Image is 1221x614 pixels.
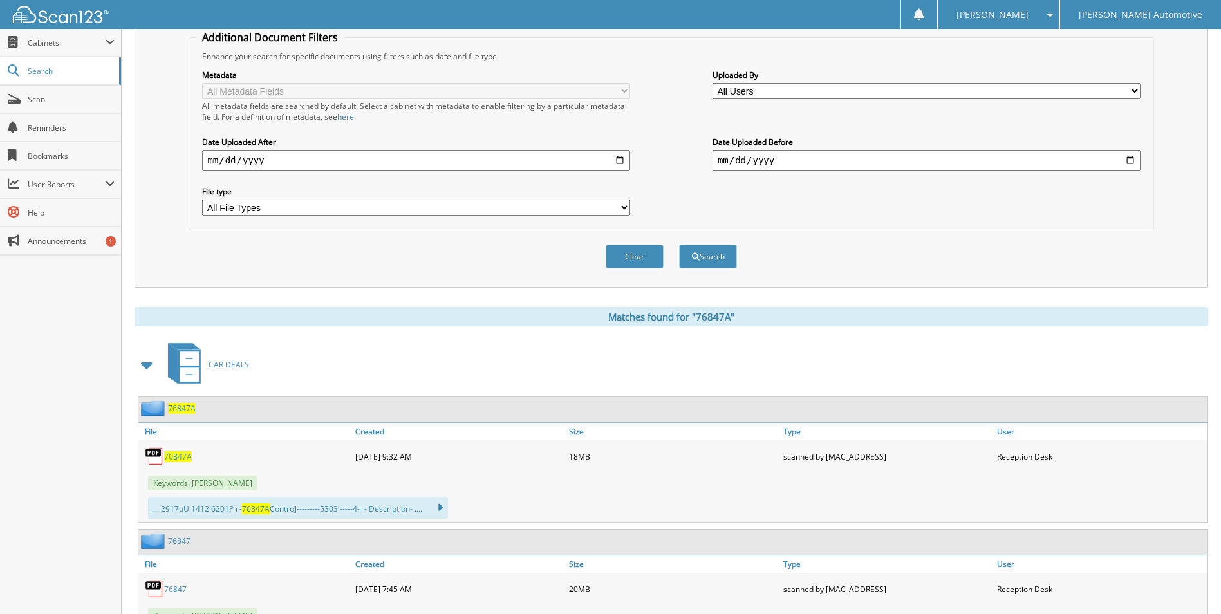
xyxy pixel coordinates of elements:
[352,423,566,440] a: Created
[679,245,737,268] button: Search
[994,423,1207,440] a: User
[566,576,779,602] div: 20MB
[164,584,187,595] a: 76847
[13,6,109,23] img: scan123-logo-white.svg
[566,423,779,440] a: Size
[28,207,115,218] span: Help
[352,443,566,469] div: [DATE] 9:32 AM
[352,555,566,573] a: Created
[141,533,168,549] img: folder2.png
[566,555,779,573] a: Size
[28,122,115,133] span: Reminders
[994,576,1207,602] div: Reception Desk
[148,476,257,490] span: Keywords: [PERSON_NAME]
[606,245,664,268] button: Clear
[202,136,630,147] label: Date Uploaded After
[28,151,115,162] span: Bookmarks
[138,555,352,573] a: File
[202,150,630,171] input: start
[202,186,630,197] label: File type
[160,339,249,390] a: CAR DEALS
[168,403,196,414] a: 76847A
[28,37,106,48] span: Cabinets
[145,447,164,466] img: PDF.png
[780,423,994,440] a: Type
[106,236,116,247] div: 1
[28,236,115,247] span: Announcements
[1157,552,1221,614] iframe: Chat Widget
[956,11,1029,19] span: [PERSON_NAME]
[713,150,1141,171] input: end
[202,100,630,122] div: All metadata fields are searched by default. Select a cabinet with metadata to enable filtering b...
[28,94,115,105] span: Scan
[168,535,191,546] a: 76847
[566,443,779,469] div: 18MB
[780,576,994,602] div: scanned by [MAC_ADDRESS]
[352,576,566,602] div: [DATE] 7:45 AM
[145,579,164,599] img: PDF.png
[196,51,1146,62] div: Enhance your search for specific documents using filters such as date and file type.
[164,451,192,462] a: 76847A
[780,443,994,469] div: scanned by [MAC_ADDRESS]
[242,503,270,514] span: 76847A
[1079,11,1202,19] span: [PERSON_NAME] Automotive
[28,179,106,190] span: User Reports
[994,555,1207,573] a: User
[148,497,448,519] div: ... 2917uU 1412 6201P i - Contro]---------5303 -----4-=- Description- ....
[196,30,344,44] legend: Additional Document Filters
[28,66,113,77] span: Search
[713,70,1141,80] label: Uploaded By
[141,400,168,416] img: folder2.png
[209,359,249,370] span: CAR DEALS
[713,136,1141,147] label: Date Uploaded Before
[138,423,352,440] a: File
[337,111,354,122] a: here
[135,307,1208,326] div: Matches found for "76847A"
[780,555,994,573] a: Type
[202,70,630,80] label: Metadata
[994,443,1207,469] div: Reception Desk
